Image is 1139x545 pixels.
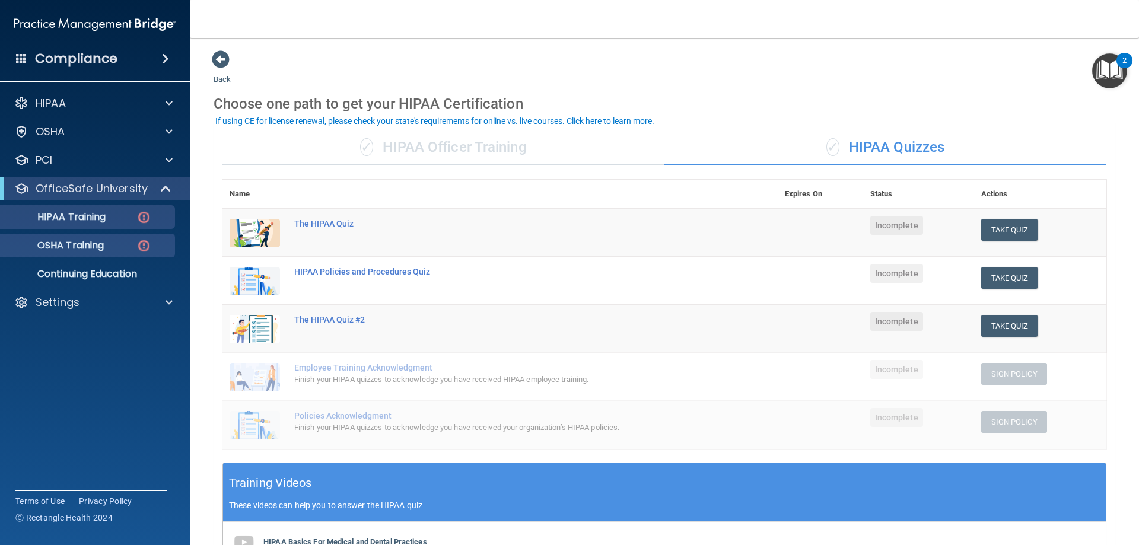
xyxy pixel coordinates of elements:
a: Privacy Policy [79,495,132,507]
h5: Training Videos [229,473,312,493]
button: Sign Policy [981,363,1047,385]
a: Terms of Use [15,495,65,507]
div: Finish your HIPAA quizzes to acknowledge you have received HIPAA employee training. [294,372,718,387]
a: PCI [14,153,173,167]
th: Expires On [778,180,863,209]
div: Choose one path to get your HIPAA Certification [214,87,1115,121]
a: HIPAA [14,96,173,110]
div: If using CE for license renewal, please check your state's requirements for online vs. live cours... [215,117,654,125]
div: Finish your HIPAA quizzes to acknowledge you have received your organization’s HIPAA policies. [294,420,718,435]
div: The HIPAA Quiz #2 [294,315,718,324]
a: Settings [14,295,173,310]
p: OSHA Training [8,240,104,251]
a: OfficeSafe University [14,181,172,196]
span: Incomplete [870,264,923,283]
p: These videos can help you to answer the HIPAA quiz [229,501,1100,510]
p: PCI [36,153,52,167]
span: Incomplete [870,408,923,427]
th: Actions [974,180,1106,209]
button: Open Resource Center, 2 new notifications [1092,53,1127,88]
span: ✓ [360,138,373,156]
img: PMB logo [14,12,176,36]
p: Continuing Education [8,268,170,280]
p: HIPAA [36,96,66,110]
span: ✓ [826,138,839,156]
p: OSHA [36,125,65,139]
img: danger-circle.6113f641.png [136,238,151,253]
div: Employee Training Acknowledgment [294,363,718,372]
button: Take Quiz [981,267,1038,289]
span: Incomplete [870,216,923,235]
a: OSHA [14,125,173,139]
button: Take Quiz [981,219,1038,241]
th: Name [222,180,287,209]
button: Take Quiz [981,315,1038,337]
div: HIPAA Quizzes [664,130,1106,165]
span: Ⓒ Rectangle Health 2024 [15,512,113,524]
span: Incomplete [870,312,923,331]
p: Settings [36,295,79,310]
div: 2 [1122,60,1127,76]
button: If using CE for license renewal, please check your state's requirements for online vs. live cours... [214,115,656,127]
div: HIPAA Policies and Procedures Quiz [294,267,718,276]
th: Status [863,180,974,209]
button: Sign Policy [981,411,1047,433]
img: danger-circle.6113f641.png [136,210,151,225]
h4: Compliance [35,50,117,67]
div: HIPAA Officer Training [222,130,664,165]
span: Incomplete [870,360,923,379]
p: HIPAA Training [8,211,106,223]
p: OfficeSafe University [36,181,148,196]
div: Policies Acknowledgment [294,411,718,420]
a: Back [214,60,231,84]
div: The HIPAA Quiz [294,219,718,228]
